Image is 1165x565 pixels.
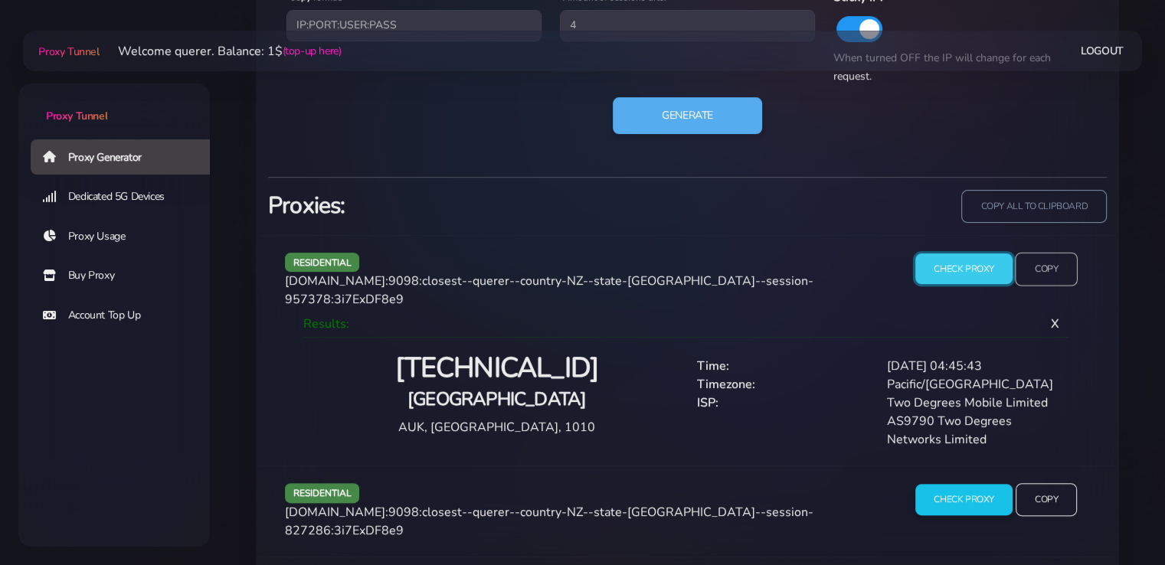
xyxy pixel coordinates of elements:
input: Check Proxy [915,484,1013,515]
iframe: Webchat Widget [1091,491,1146,546]
span: Results: [303,315,349,332]
a: Proxy Tunnel [35,39,99,64]
input: copy all to clipboard [961,190,1107,223]
input: Copy [1016,483,1077,516]
div: Timezone: [688,375,879,394]
span: X [1039,303,1072,345]
a: Proxy Tunnel [18,83,210,124]
h2: [TECHNICAL_ID] [316,351,679,387]
span: Proxy Tunnel [46,109,107,123]
div: Two Degrees Mobile Limited [878,394,1068,412]
input: Copy [1015,252,1078,286]
h4: [GEOGRAPHIC_DATA] [316,387,679,412]
div: Pacific/[GEOGRAPHIC_DATA] [878,375,1068,394]
div: [DATE] 04:45:43 [878,357,1068,375]
a: Account Top Up [31,298,222,333]
span: AUK, [GEOGRAPHIC_DATA], 1010 [398,419,595,436]
a: Proxy Generator [31,139,222,175]
li: Welcome querer. Balance: 1$ [100,42,342,60]
input: Check Proxy [915,253,1013,285]
span: residential [285,253,360,272]
a: (top-up here) [283,43,342,59]
span: [DOMAIN_NAME]:9098:closest--querer--country-NZ--state-[GEOGRAPHIC_DATA]--session-957378:3i7ExDF8e9 [285,273,813,308]
a: Buy Proxy [31,258,222,293]
a: Dedicated 5G Devices [31,179,222,214]
button: Generate [613,97,762,134]
div: AS9790 Two Degrees Networks Limited [878,412,1068,449]
a: Proxy Usage [31,219,222,254]
h3: Proxies: [268,190,679,221]
span: [DOMAIN_NAME]:9098:closest--querer--country-NZ--state-[GEOGRAPHIC_DATA]--session-827286:3i7ExDF8e9 [285,504,813,539]
span: residential [285,483,360,502]
div: ISP: [688,394,879,412]
a: Logout [1081,37,1124,65]
div: Time: [688,357,879,375]
span: Proxy Tunnel [38,44,99,59]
